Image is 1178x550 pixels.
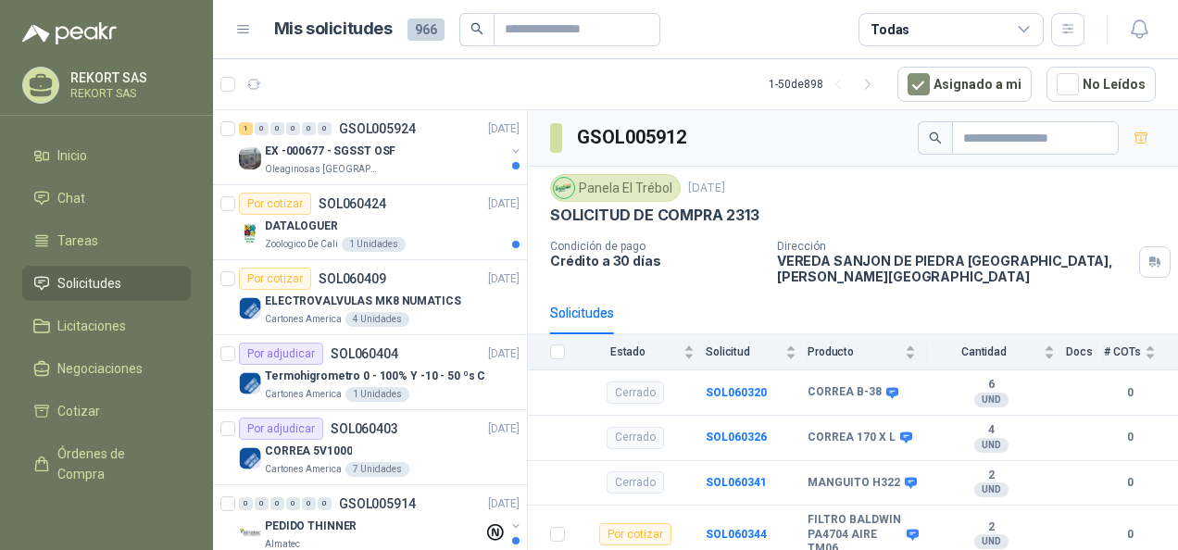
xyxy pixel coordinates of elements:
p: SOLICITUD DE COMPRA 2313 [550,206,759,225]
b: SOL060326 [706,431,767,444]
img: Company Logo [239,297,261,319]
a: SOL060341 [706,476,767,489]
span: Chat [57,188,85,208]
a: Tareas [22,223,191,258]
span: search [470,22,483,35]
span: Órdenes de Compra [57,444,173,484]
div: 0 [302,122,316,135]
p: Oleaginosas [GEOGRAPHIC_DATA][PERSON_NAME] [265,162,382,177]
div: UND [974,534,1009,549]
div: 0 [239,497,253,510]
div: 0 [318,497,332,510]
p: VEREDA SANJON DE PIEDRA [GEOGRAPHIC_DATA] , [PERSON_NAME][GEOGRAPHIC_DATA] [777,253,1132,284]
img: Logo peakr [22,22,117,44]
th: Producto [808,334,927,370]
div: 0 [302,497,316,510]
p: Zoologico De Cali [265,237,338,252]
div: 0 [286,497,300,510]
img: Company Logo [554,178,574,198]
p: SOL060403 [331,422,398,435]
p: [DATE] [488,420,520,438]
a: Chat [22,181,191,216]
a: Órdenes de Compra [22,436,191,492]
p: Dirección [777,240,1132,253]
img: Company Logo [239,222,261,244]
b: 0 [1104,429,1156,446]
span: Solicitudes [57,273,121,294]
div: Cerrado [607,427,664,449]
a: 1 0 0 0 0 0 GSOL005924[DATE] Company LogoEX -000677 - SGSST OSFOleaginosas [GEOGRAPHIC_DATA][PERS... [239,118,523,177]
div: 7 Unidades [345,462,409,477]
img: Company Logo [239,447,261,469]
div: UND [974,393,1009,407]
div: 0 [318,122,332,135]
p: ELECTROVALVULAS MK8 NUMATICS [265,293,461,310]
p: Cartones America [265,312,342,327]
p: [DATE] [488,120,520,138]
div: 0 [270,122,284,135]
div: UND [974,438,1009,453]
div: 1 Unidades [342,237,406,252]
span: Cotizar [57,401,100,421]
b: CORREA 170 X L [808,431,896,445]
div: 0 [255,122,269,135]
h1: Mis solicitudes [274,16,393,43]
a: Inicio [22,138,191,173]
p: CORREA 5V1000 [265,443,352,460]
div: Por adjudicar [239,343,323,365]
span: Inicio [57,145,87,166]
a: SOL060320 [706,386,767,399]
p: [DATE] [488,270,520,288]
p: EX -000677 - SGSST OSF [265,143,395,160]
img: Company Logo [239,147,261,169]
button: No Leídos [1046,67,1156,102]
p: REKORT SAS [70,71,186,84]
div: UND [974,482,1009,497]
p: Cartones America [265,387,342,402]
button: Asignado a mi [897,67,1032,102]
th: Solicitud [706,334,808,370]
div: Solicitudes [550,303,614,323]
p: [DATE] [488,345,520,363]
div: 1 Unidades [345,387,409,402]
b: 6 [927,378,1055,393]
a: Por adjudicarSOL060404[DATE] Company LogoTermohigrometro 0 - 100% Y -10 - 50 ºs CCartones America... [213,335,527,410]
div: 4 Unidades [345,312,409,327]
p: GSOL005924 [339,122,416,135]
a: Licitaciones [22,308,191,344]
div: 0 [270,497,284,510]
a: Cotizar [22,394,191,429]
th: Estado [576,334,706,370]
div: Por adjudicar [239,418,323,440]
p: [DATE] [488,195,520,213]
th: # COTs [1104,334,1178,370]
div: 1 - 50 de 898 [769,69,883,99]
p: [DATE] [488,495,520,513]
span: Producto [808,345,901,358]
b: CORREA B-38 [808,385,882,400]
p: Cartones America [265,462,342,477]
div: Por cotizar [239,193,311,215]
a: Remisiones [22,499,191,534]
b: 4 [927,423,1055,438]
div: Por cotizar [239,268,311,290]
div: 0 [255,497,269,510]
span: search [929,131,942,144]
span: Solicitud [706,345,782,358]
span: Licitaciones [57,316,126,336]
img: Company Logo [239,522,261,544]
b: 0 [1104,384,1156,402]
th: Docs [1066,334,1104,370]
p: SOL060404 [331,347,398,360]
img: Company Logo [239,372,261,394]
p: Crédito a 30 días [550,253,762,269]
p: PEDIDO THINNER [265,518,357,535]
div: Panela El Trébol [550,174,681,202]
b: 2 [927,469,1055,483]
span: Estado [576,345,680,358]
span: 966 [407,19,445,41]
p: GSOL005914 [339,497,416,510]
p: Termohigrometro 0 - 100% Y -10 - 50 ºs C [265,368,485,385]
